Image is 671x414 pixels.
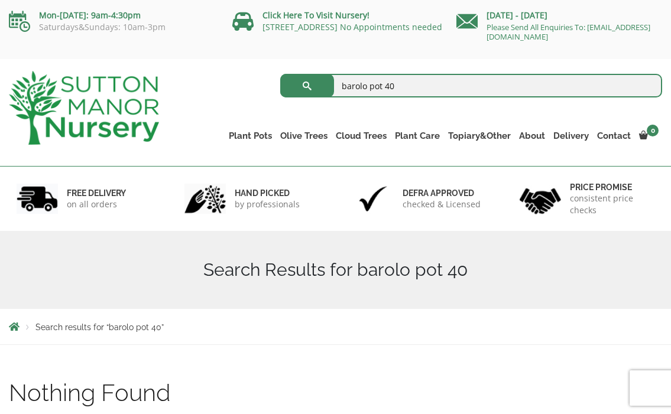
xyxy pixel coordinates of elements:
p: by professionals [235,198,300,210]
a: Plant Pots [225,128,276,144]
p: [DATE] - [DATE] [456,8,662,22]
p: consistent price checks [570,193,654,216]
p: on all orders [67,198,126,210]
img: 2.jpg [184,184,226,214]
h6: FREE DELIVERY [67,188,126,198]
p: checked & Licensed [403,198,481,210]
img: 3.jpg [352,184,394,214]
a: Topiary&Other [444,128,515,144]
a: Olive Trees [276,128,332,144]
h1: Search Results for barolo pot 40 [9,259,662,281]
img: logo [9,71,159,145]
span: Search results for “barolo pot 40” [35,322,164,332]
a: Please Send All Enquiries To: [EMAIL_ADDRESS][DOMAIN_NAME] [487,22,650,42]
p: Mon-[DATE]: 9am-4:30pm [9,8,215,22]
nav: Breadcrumbs [9,322,662,331]
input: Search... [280,74,662,97]
h1: Nothing Found [9,380,662,405]
p: Saturdays&Sundays: 10am-3pm [9,22,215,32]
a: Contact [593,128,635,144]
a: About [515,128,549,144]
a: Plant Care [391,128,444,144]
a: [STREET_ADDRESS] No Appointments needed [262,21,442,32]
a: Click Here To Visit Nursery! [262,9,369,21]
a: Delivery [549,128,593,144]
h6: hand picked [235,188,300,198]
a: 0 [635,128,662,144]
img: 1.jpg [17,184,58,214]
h6: Defra approved [403,188,481,198]
h6: Price promise [570,182,654,193]
a: Cloud Trees [332,128,391,144]
img: 4.jpg [520,181,561,217]
span: 0 [647,125,659,136]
